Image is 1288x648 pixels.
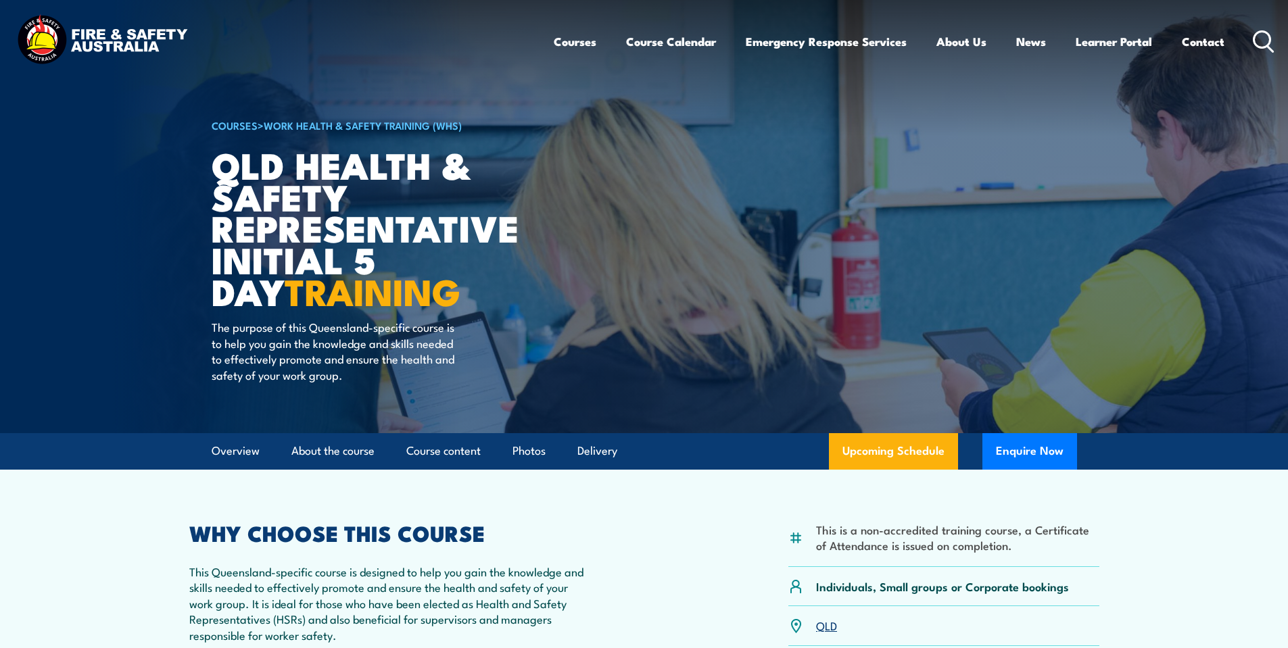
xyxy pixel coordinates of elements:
[264,118,462,132] a: Work Health & Safety Training (WHS)
[816,578,1069,594] p: Individuals, Small groups or Corporate bookings
[189,564,584,643] p: This Queensland-specific course is designed to help you gain the knowledge and skills needed to e...
[212,117,546,133] h6: >
[285,262,460,318] strong: TRAINING
[577,433,617,469] a: Delivery
[936,24,986,59] a: About Us
[189,523,584,542] h2: WHY CHOOSE THIS COURSE
[1076,24,1152,59] a: Learner Portal
[212,149,546,307] h1: QLD Health & Safety Representative Initial 5 Day
[746,24,907,59] a: Emergency Response Services
[291,433,375,469] a: About the course
[554,24,596,59] a: Courses
[1016,24,1046,59] a: News
[626,24,716,59] a: Course Calendar
[212,319,458,382] p: The purpose of this Queensland-specific course is to help you gain the knowledge and skills neede...
[982,433,1077,470] button: Enquire Now
[512,433,546,469] a: Photos
[816,617,837,633] a: QLD
[1182,24,1224,59] a: Contact
[212,433,260,469] a: Overview
[829,433,958,470] a: Upcoming Schedule
[816,522,1099,553] li: This is a non-accredited training course, a Certificate of Attendance is issued on completion.
[406,433,481,469] a: Course content
[212,118,258,132] a: COURSES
